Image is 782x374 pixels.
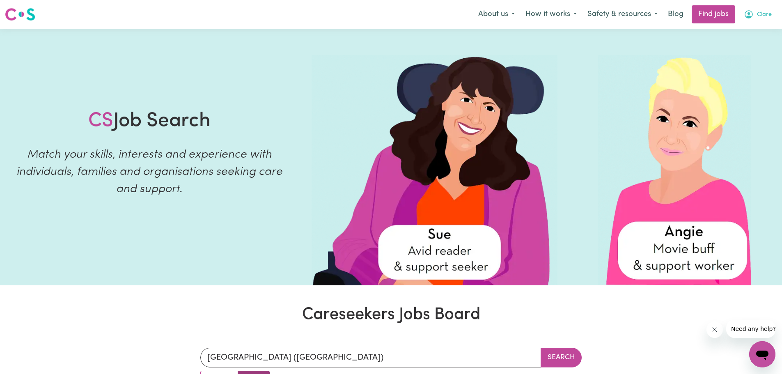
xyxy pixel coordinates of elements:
a: Find jobs [692,5,735,23]
iframe: Message from company [726,320,775,338]
iframe: Close message [706,321,723,338]
button: Safety & resources [582,6,663,23]
span: CS [88,111,113,131]
a: Careseekers logo [5,5,35,24]
button: Search [541,348,582,367]
button: How it works [520,6,582,23]
span: Need any help? [5,6,50,12]
h1: Job Search [88,110,211,133]
span: Clare [757,10,772,19]
a: Blog [663,5,688,23]
img: Careseekers logo [5,7,35,22]
iframe: Button to launch messaging window [749,341,775,367]
button: My Account [738,6,777,23]
button: About us [473,6,520,23]
p: Match your skills, interests and experience with individuals, families and organisations seeking ... [10,146,289,198]
input: e.g. New South Wales, or NSW [200,348,541,367]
